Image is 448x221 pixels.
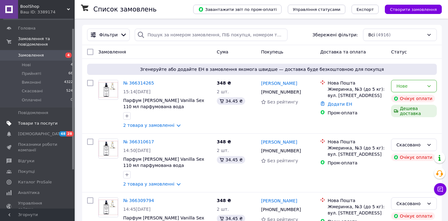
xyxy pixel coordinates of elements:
span: Аналітика [18,190,40,196]
a: [PERSON_NAME] [261,198,297,204]
span: Товари та послуги [18,121,58,126]
img: Фото товару [99,82,118,98]
div: [PHONE_NUMBER] [260,88,302,96]
div: [PHONE_NUMBER] [260,146,302,155]
a: Парфум [PERSON_NAME] Vanilla Sex 110 мл парфумована вода [PERSON_NAME] [123,98,204,115]
span: Фільтри [99,32,118,38]
span: Скасовані [22,88,43,94]
div: Дешева доставка [391,105,437,117]
span: Управління сайтом [18,200,58,212]
span: 48 [59,131,66,136]
span: 348 ₴ [217,139,231,144]
div: Очікує оплати [391,154,435,161]
a: 2 товара у замовленні [123,182,175,186]
div: Скасовано [396,141,424,148]
span: Доставка та оплата [320,49,366,54]
span: 66 [68,71,73,76]
a: Фото товару [98,139,118,159]
span: Каталог ProSale [18,179,52,185]
span: Замовлення [18,53,44,58]
a: Додати ЕН [328,102,352,107]
span: (4916) [376,32,391,37]
div: Пром-оплата [328,110,386,116]
div: Пром-оплата [328,160,386,166]
span: Згенеруйте або додайте ЕН в замовлення якомога швидше — доставка буде безкоштовною для покупця [90,66,434,72]
span: Виконані [22,80,41,85]
span: 14:45[DATE] [123,207,151,212]
div: Очікує оплати [391,95,435,102]
span: Головна [18,25,35,31]
span: Створити замовлення [390,7,437,12]
h1: Список замовлень [93,6,156,13]
div: Нова Пошта [328,80,386,86]
span: [DEMOGRAPHIC_DATA] [18,131,64,137]
div: 34.45 ₴ [217,156,245,163]
span: 2 шт. [217,89,229,94]
a: Фото товару [98,80,118,100]
span: 15:14[DATE] [123,89,151,94]
a: № 366314265 [123,81,154,85]
img: Фото товару [99,141,118,156]
span: Оплачені [22,97,41,103]
span: 2 шт. [217,207,229,212]
img: Фото товару [99,200,118,215]
button: Управління статусами [288,5,345,14]
span: Збережені фільтри: [312,32,358,38]
div: Ваш ID: 3389174 [20,9,75,15]
span: Замовлення [98,49,126,54]
span: 4 [71,62,73,68]
span: Без рейтингу [267,158,298,163]
button: Завантажити звіт по пром-оплаті [193,5,282,14]
div: 34.45 ₴ [217,97,245,105]
span: 348 ₴ [217,198,231,203]
span: 2 шт. [217,148,229,153]
a: Фото товару [98,197,118,217]
a: [PERSON_NAME] [261,80,297,86]
span: 4322 [64,80,73,85]
span: BoolShop [20,4,67,9]
div: Нова Пошта [328,197,386,204]
a: Парфум [PERSON_NAME] Vanilla Sex 110 мл парфумована вода [PERSON_NAME] [123,157,204,174]
span: 524 [66,88,73,94]
span: Нові [22,62,31,68]
span: 4 [65,53,72,58]
button: Чат з покупцем [434,183,446,196]
span: Повідомлення [18,110,48,116]
input: Пошук за номером замовлення, ПІБ покупця, номером телефону, Email, номером накладної [135,29,287,41]
a: № 366310617 [123,139,154,144]
button: Експорт [352,5,379,14]
a: № 366309794 [123,198,154,203]
span: 28 [66,131,73,136]
div: [PHONE_NUMBER] [260,205,302,214]
span: Покупець [261,49,283,54]
span: Управління статусами [293,7,340,12]
span: 14:50[DATE] [123,148,151,153]
a: [PERSON_NAME] [261,139,297,145]
span: 348 ₴ [217,81,231,85]
span: Статус [391,49,407,54]
div: Очікує оплати [391,212,435,220]
span: Всі [368,32,375,38]
span: Прийняті [22,71,41,76]
span: 0 [71,97,73,103]
span: Покупці [18,169,35,174]
span: Завантажити звіт по пром-оплаті [198,7,277,12]
span: Відгуки [18,158,34,164]
span: Cума [217,49,228,54]
span: Замовлення та повідомлення [18,36,75,47]
a: Створити замовлення [379,7,442,12]
button: Створити замовлення [385,5,442,14]
div: Жмеринка, №3 (до 5 кг): вул. [STREET_ADDRESS] [328,204,386,216]
div: Нова Пошта [328,139,386,145]
div: Скасовано [396,200,424,207]
div: Жмеринка, №3 (до 5 кг): вул. [STREET_ADDRESS] [328,145,386,157]
span: Експорт [357,7,374,12]
div: Жмеринка, №3 (до 5 кг): вул. [STREET_ADDRESS] [328,86,386,99]
div: Нове [396,83,424,90]
span: Показники роботи компанії [18,142,58,153]
span: Без рейтингу [267,99,298,104]
a: 2 товара у замовленні [123,123,175,128]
